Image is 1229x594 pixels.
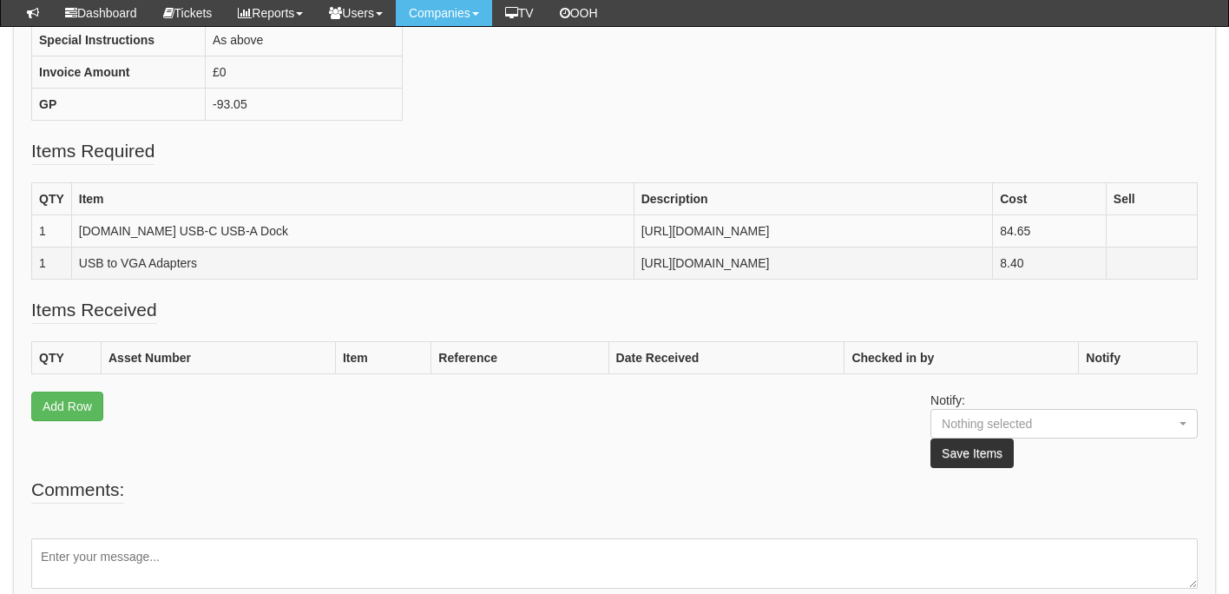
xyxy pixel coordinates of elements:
[942,415,1153,432] div: Nothing selected
[431,342,608,374] th: Reference
[102,342,336,374] th: Asset Number
[32,56,206,89] th: Invoice Amount
[634,183,993,215] th: Description
[31,477,124,504] legend: Comments:
[206,89,403,121] td: -93.05
[32,24,206,56] th: Special Instructions
[31,138,154,165] legend: Items Required
[71,247,634,280] td: USB to VGA Adapters
[634,215,993,247] td: [URL][DOMAIN_NAME]
[31,392,103,421] a: Add Row
[71,183,634,215] th: Item
[993,215,1107,247] td: 84.65
[930,392,1198,468] p: Notify:
[206,56,403,89] td: £0
[32,215,72,247] td: 1
[335,342,430,374] th: Item
[1106,183,1197,215] th: Sell
[993,247,1107,280] td: 8.40
[608,342,845,374] th: Date Received
[930,439,1014,468] button: Save Items
[993,183,1107,215] th: Cost
[845,342,1079,374] th: Checked in by
[31,297,157,324] legend: Items Received
[1079,342,1198,374] th: Notify
[634,247,993,280] td: [URL][DOMAIN_NAME]
[930,409,1198,439] button: Nothing selected
[206,24,403,56] td: As above
[71,215,634,247] td: [DOMAIN_NAME] USB-C USB-A Dock
[32,89,206,121] th: GP
[32,342,102,374] th: QTY
[32,183,72,215] th: QTY
[32,247,72,280] td: 1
